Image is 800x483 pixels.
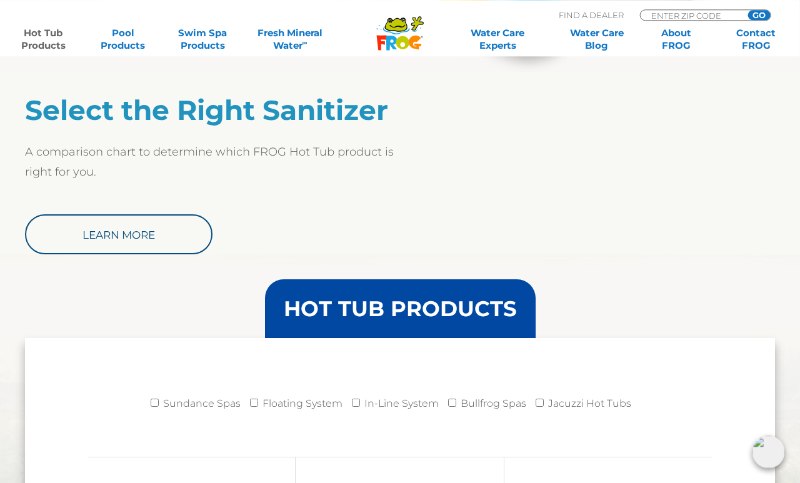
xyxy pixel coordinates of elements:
[262,391,342,416] label: Floating System
[25,142,400,182] p: A comparison chart to determine which FROG Hot Tub product is right for you.
[646,27,707,52] a: AboutFROG
[752,436,785,468] img: openIcon
[163,391,241,416] label: Sundance Spas
[559,9,624,21] p: Find A Dealer
[566,27,628,52] a: Water CareBlog
[650,10,734,21] input: Zip Code Form
[172,27,234,52] a: Swim SpaProducts
[447,27,548,52] a: Water CareExperts
[364,391,439,416] label: In-Line System
[284,298,517,319] h3: HOT TUB PRODUCTS
[748,10,771,20] input: GO
[302,38,307,47] sup: ∞
[252,27,329,52] a: Fresh MineralWater∞
[25,94,400,126] h2: Select the Right Sanitizer
[461,391,526,416] label: Bullfrog Spas
[548,391,631,416] label: Jacuzzi Hot Tubs
[726,27,787,52] a: ContactFROG
[92,27,154,52] a: PoolProducts
[12,27,74,52] a: Hot TubProducts
[25,214,212,254] a: Learn More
